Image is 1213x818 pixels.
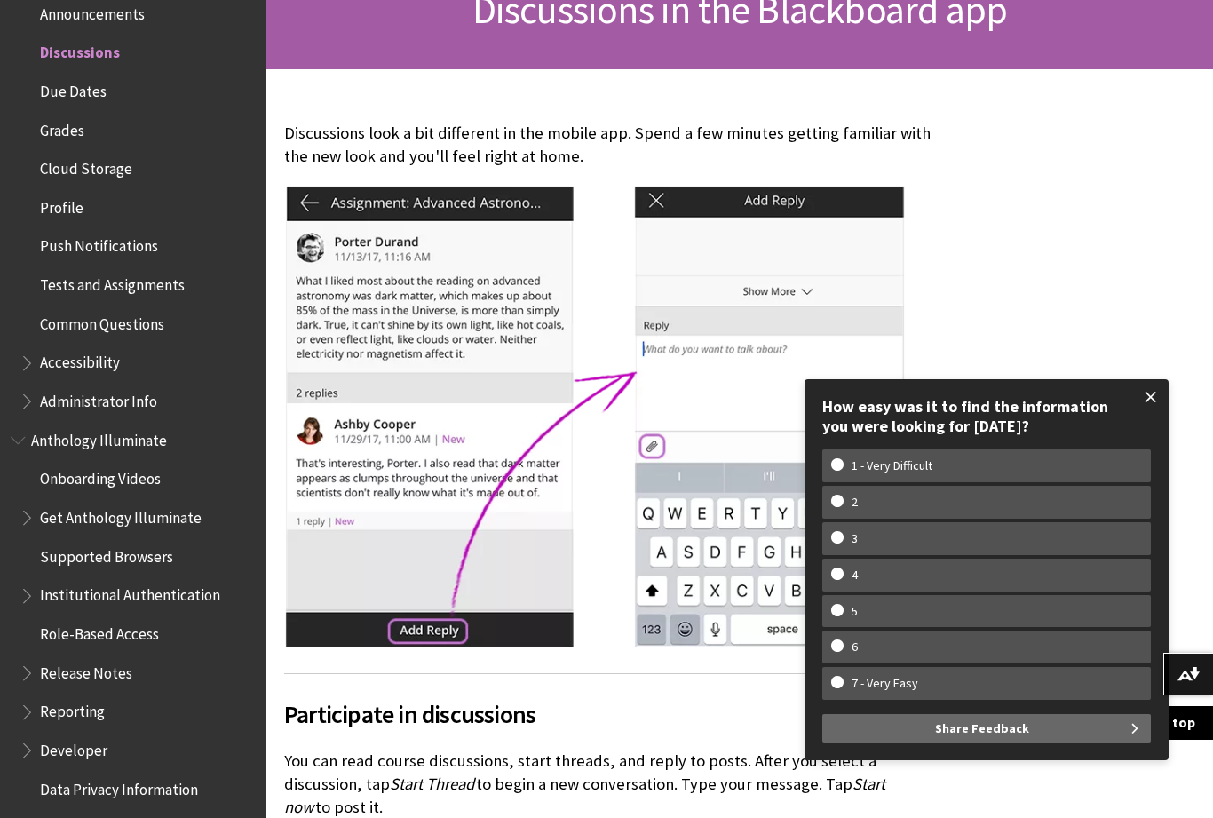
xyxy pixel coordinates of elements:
span: Start Thread [390,774,474,794]
span: Due Dates [40,76,107,100]
span: Release Notes [40,658,132,682]
span: Role-Based Access [40,619,159,643]
w-span: 4 [831,568,878,583]
div: How easy was it to find the information you were looking for [DATE]? [822,397,1151,435]
span: Discussions [40,37,120,61]
w-span: 2 [831,495,878,510]
w-span: 5 [831,604,878,619]
w-span: 3 [831,531,878,546]
button: Share Feedback [822,714,1151,743]
span: Reporting [40,697,105,721]
nav: Book outline for Anthology Illuminate [11,425,256,805]
span: Grades [40,115,84,139]
span: Share Feedback [935,714,1029,743]
span: Common Questions [40,309,164,333]
p: Discussions look a bit different in the mobile app. Spend a few minutes getting familiar with the... [284,122,932,168]
w-span: 1 - Very Difficult [831,458,953,473]
span: Start now [284,774,885,817]
span: Institutional Authentication [40,581,220,605]
span: Data Privacy Information [40,774,198,798]
span: Onboarding Videos [40,465,161,488]
span: Administrator Info [40,386,157,410]
span: Developer [40,735,107,759]
span: Profile [40,193,83,217]
span: Tests and Assignments [40,270,185,294]
span: Get Anthology Illuminate [40,503,202,527]
span: Cloud Storage [40,154,132,178]
span: Push Notifications [40,232,158,256]
span: Accessibility [40,348,120,372]
span: Participate in discussions [284,695,932,733]
w-span: 6 [831,639,878,655]
span: Supported Browsers [40,542,173,566]
span: Anthology Illuminate [31,425,167,449]
w-span: 7 - Very Easy [831,676,939,691]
